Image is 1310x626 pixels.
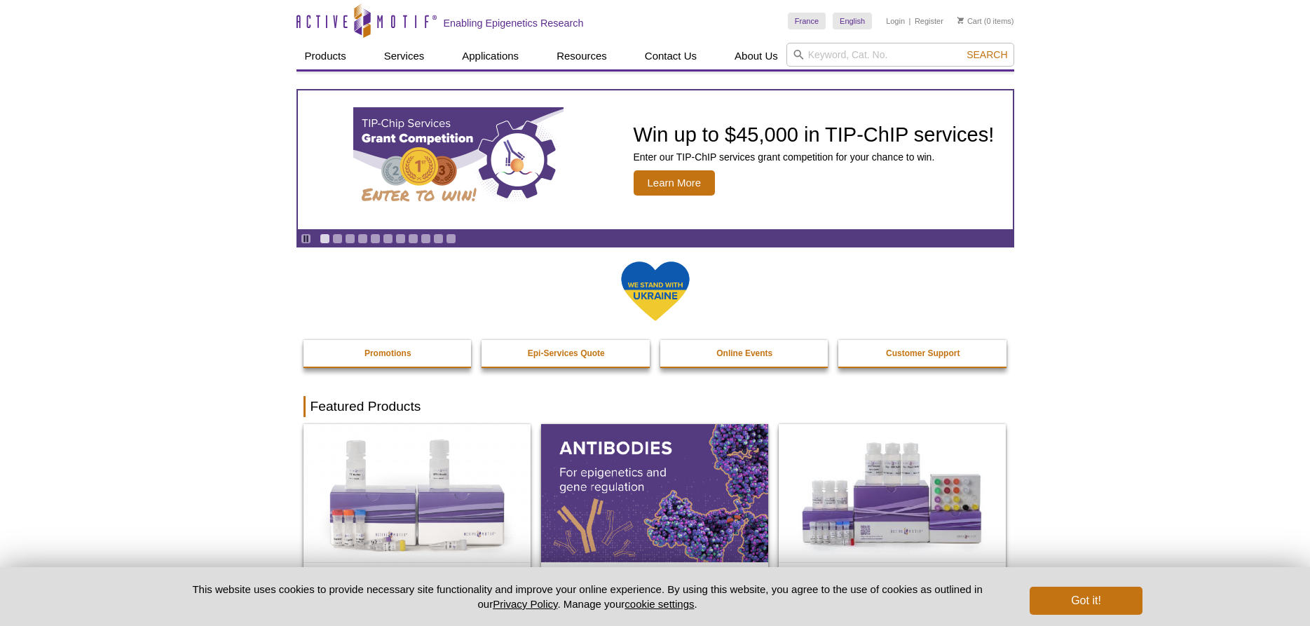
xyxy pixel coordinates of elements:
[395,233,406,244] a: Go to slide 7
[364,348,411,358] strong: Promotions
[296,43,355,69] a: Products
[332,233,343,244] a: Go to slide 2
[408,233,418,244] a: Go to slide 8
[383,233,393,244] a: Go to slide 6
[962,48,1011,61] button: Search
[726,43,786,69] a: About Us
[660,340,830,367] a: Online Events
[833,13,872,29] a: English
[303,424,531,562] img: DNA Library Prep Kit for Illumina
[634,151,995,163] p: Enter our TIP-ChIP services grant competition for your chance to win.
[357,233,368,244] a: Go to slide 4
[548,43,615,69] a: Resources
[548,566,761,587] h2: Antibodies
[433,233,444,244] a: Go to slide 10
[493,598,557,610] a: Privacy Policy
[303,340,473,367] a: Promotions
[786,43,1014,67] input: Keyword, Cat. No.
[376,43,433,69] a: Services
[716,348,772,358] strong: Online Events
[446,233,456,244] a: Go to slide 11
[909,13,911,29] li: |
[311,566,524,587] h2: DNA Library Prep Kit for Illumina
[886,16,905,26] a: Login
[453,43,527,69] a: Applications
[788,13,826,29] a: France
[625,598,694,610] button: cookie settings
[353,107,564,212] img: TIP-ChIP Services Grant Competition
[838,340,1008,367] a: Customer Support
[421,233,431,244] a: Go to slide 9
[634,124,995,145] h2: Win up to $45,000 in TIP-ChIP services!
[541,424,768,562] img: All Antibodies
[370,233,381,244] a: Go to slide 5
[298,90,1013,229] article: TIP-ChIP Services Grant Competition
[634,170,716,196] span: Learn More
[528,348,605,358] strong: Epi-Services Quote
[444,17,584,29] h2: Enabling Epigenetics Research
[301,233,311,244] a: Toggle autoplay
[786,566,999,587] h2: CUT&Tag-IT Express Assay Kit
[298,90,1013,229] a: TIP-ChIP Services Grant Competition Win up to $45,000 in TIP-ChIP services! Enter our TIP-ChIP se...
[1030,587,1142,615] button: Got it!
[915,16,943,26] a: Register
[320,233,330,244] a: Go to slide 1
[957,16,982,26] a: Cart
[886,348,960,358] strong: Customer Support
[303,396,1007,417] h2: Featured Products
[957,17,964,24] img: Your Cart
[967,49,1007,60] span: Search
[779,424,1006,562] img: CUT&Tag-IT® Express Assay Kit
[620,260,690,322] img: We Stand With Ukraine
[168,582,1007,611] p: This website uses cookies to provide necessary site functionality and improve your online experie...
[957,13,1014,29] li: (0 items)
[345,233,355,244] a: Go to slide 3
[636,43,705,69] a: Contact Us
[482,340,651,367] a: Epi-Services Quote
